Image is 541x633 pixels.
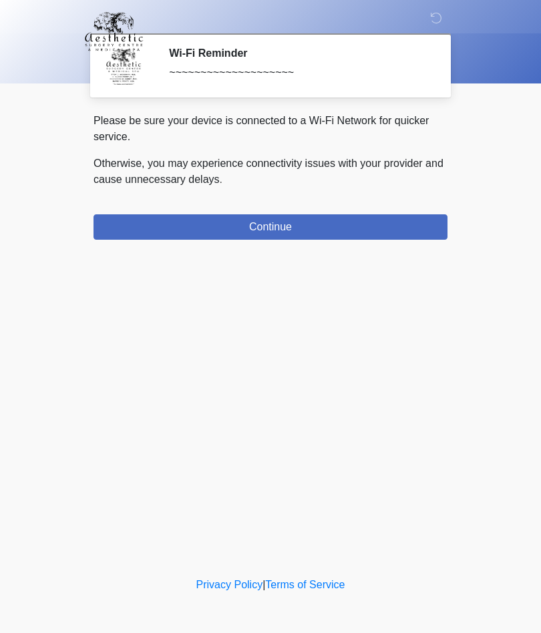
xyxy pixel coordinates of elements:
[80,10,148,53] img: Aesthetic Surgery Centre, PLLC Logo
[94,156,447,188] p: Otherwise, you may experience connectivity issues with your provider and cause unnecessary delays
[262,579,265,590] a: |
[220,174,222,185] span: .
[196,579,263,590] a: Privacy Policy
[94,214,447,240] button: Continue
[104,47,144,87] img: Agent Avatar
[265,579,345,590] a: Terms of Service
[169,65,427,81] div: ~~~~~~~~~~~~~~~~~~~~
[94,113,447,145] p: Please be sure your device is connected to a Wi-Fi Network for quicker service.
